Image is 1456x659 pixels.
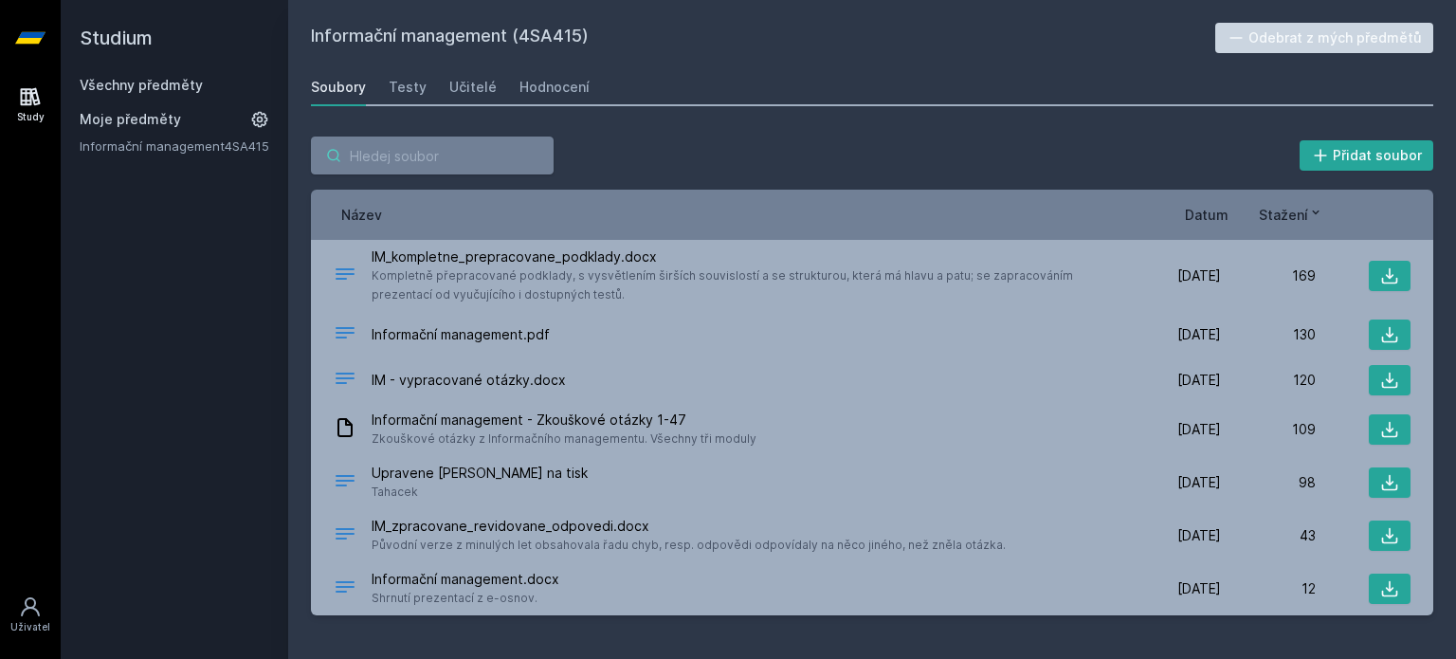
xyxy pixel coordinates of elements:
div: 43 [1221,526,1316,545]
div: Soubory [311,78,366,97]
span: [DATE] [1177,371,1221,390]
span: IM_kompletne_prepracovane_podklady.docx [372,247,1119,266]
a: Uživatel [4,586,57,644]
div: 169 [1221,266,1316,285]
div: Study [17,110,45,124]
a: Učitelé [449,68,497,106]
button: Odebrat z mých předmětů [1215,23,1434,53]
span: Shrnutí prezentací z e-osnov. [372,589,559,608]
div: 98 [1221,473,1316,492]
span: Kompletně přepracované podklady, s vysvětlením širších souvislostí a se strukturou, která má hlav... [372,266,1119,304]
div: DOCX [334,263,356,290]
div: Uživatel [10,620,50,634]
span: [DATE] [1177,420,1221,439]
a: Soubory [311,68,366,106]
span: Informační management.pdf [372,325,550,344]
a: 4SA415 [225,138,269,154]
span: [DATE] [1177,579,1221,598]
div: 12 [1221,579,1316,598]
span: Tahacek [372,483,588,502]
div: Hodnocení [519,78,590,97]
span: [DATE] [1177,526,1221,545]
span: IM - vypracované otázky.docx [372,371,566,390]
a: Hodnocení [519,68,590,106]
span: Původní verze z minulých let obsahovala řadu chyb, resp. odpovědi odpovídaly na něco jiného, než ... [372,536,1006,555]
input: Hledej soubor [311,137,554,174]
div: PDF [334,321,356,349]
div: Testy [389,78,427,97]
button: Datum [1185,205,1228,225]
div: .DOCX [334,469,356,497]
div: DOCX [334,576,356,603]
div: DOCX [334,367,356,394]
div: DOCX [334,522,356,550]
span: Informační management.docx [372,570,559,589]
button: Stažení [1259,205,1323,225]
a: Testy [389,68,427,106]
button: Přidat soubor [1300,140,1434,171]
span: [DATE] [1177,473,1221,492]
div: Učitelé [449,78,497,97]
span: [DATE] [1177,266,1221,285]
a: Všechny předměty [80,77,203,93]
div: 109 [1221,420,1316,439]
div: 130 [1221,325,1316,344]
span: Stažení [1259,205,1308,225]
span: Upravene [PERSON_NAME] na tisk [372,464,588,483]
span: IM_zpracovane_revidovane_odpovedi.docx [372,517,1006,536]
span: Informační management - Zkouškové otázky 1-47 [372,411,756,430]
div: 120 [1221,371,1316,390]
span: Zkouškové otázky z Informačního managementu. Všechny tři moduly [372,430,756,448]
button: Název [341,205,382,225]
a: Informační management [80,137,225,156]
h2: Informační management (4SA415) [311,23,1215,53]
span: [DATE] [1177,325,1221,344]
a: Study [4,76,57,134]
span: Moje předměty [80,110,181,129]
